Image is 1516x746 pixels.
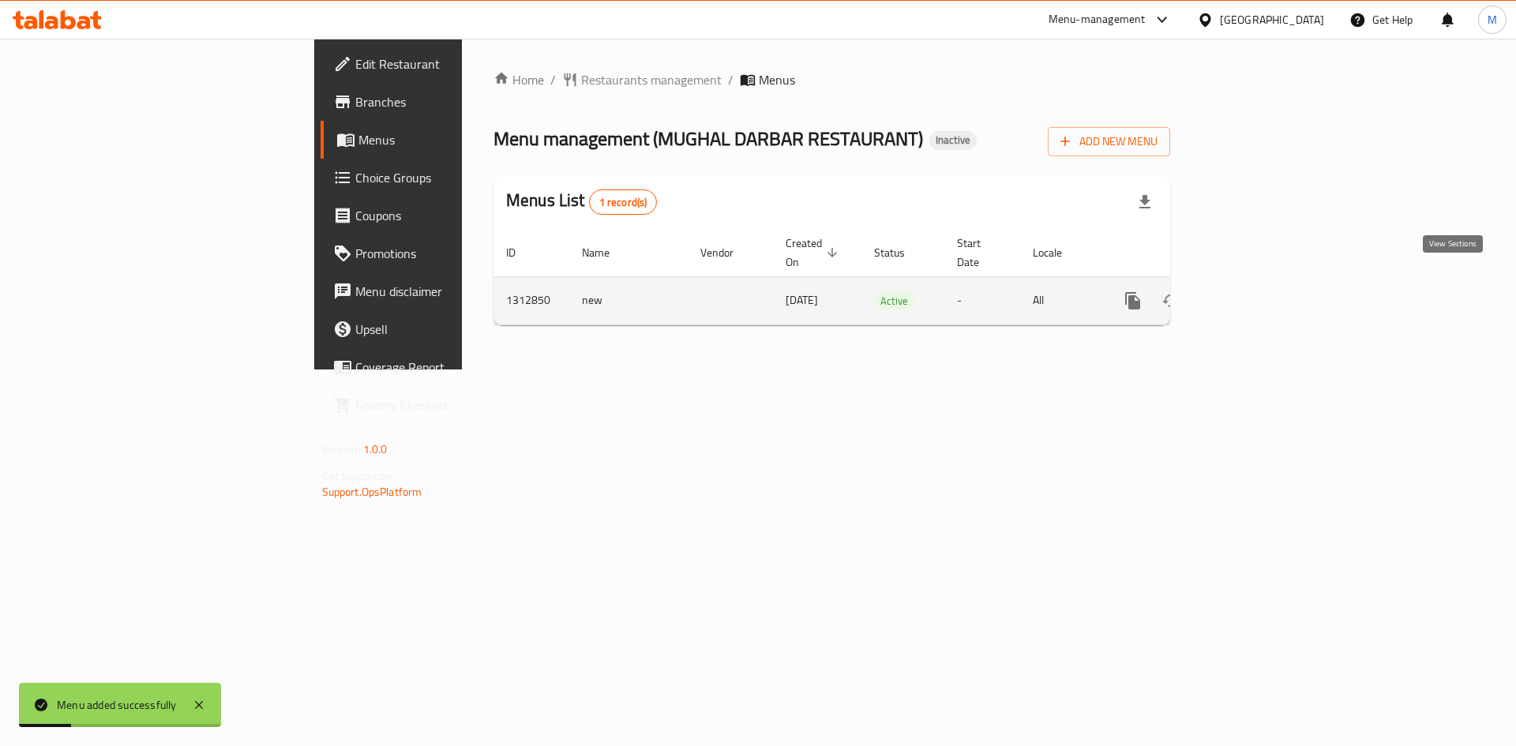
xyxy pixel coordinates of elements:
[874,243,925,262] span: Status
[358,130,555,149] span: Menus
[728,70,734,89] li: /
[321,348,568,386] a: Coverage Report
[569,276,688,324] td: new
[874,292,914,310] span: Active
[321,197,568,234] a: Coupons
[322,482,422,502] a: Support.OpsPlatform
[363,439,388,459] span: 1.0.0
[57,696,177,714] div: Menu added successfully
[590,195,657,210] span: 1 record(s)
[944,276,1020,324] td: -
[322,466,395,486] span: Get support on:
[929,131,977,150] div: Inactive
[321,45,568,83] a: Edit Restaurant
[355,320,555,339] span: Upsell
[929,133,977,147] span: Inactive
[321,159,568,197] a: Choice Groups
[1152,282,1190,320] button: Change Status
[1101,229,1278,277] th: Actions
[321,310,568,348] a: Upsell
[1114,282,1152,320] button: more
[1049,10,1146,29] div: Menu-management
[355,54,555,73] span: Edit Restaurant
[493,70,1170,89] nav: breadcrumb
[321,386,568,424] a: Grocery Checklist
[493,121,923,156] span: Menu management ( MUGHAL DARBAR RESTAURANT )
[582,243,630,262] span: Name
[700,243,754,262] span: Vendor
[321,83,568,121] a: Branches
[321,272,568,310] a: Menu disclaimer
[1048,127,1170,156] button: Add New Menu
[1488,11,1497,28] span: M
[1033,243,1083,262] span: Locale
[506,189,657,215] h2: Menus List
[1020,276,1101,324] td: All
[1220,11,1324,28] div: [GEOGRAPHIC_DATA]
[1060,132,1158,152] span: Add New Menu
[786,234,842,272] span: Created On
[759,70,795,89] span: Menus
[957,234,1001,272] span: Start Date
[355,282,555,301] span: Menu disclaimer
[321,121,568,159] a: Menus
[355,358,555,377] span: Coverage Report
[506,243,536,262] span: ID
[355,395,555,414] span: Grocery Checklist
[589,189,658,215] div: Total records count
[355,92,555,111] span: Branches
[355,168,555,187] span: Choice Groups
[355,206,555,225] span: Coupons
[1126,183,1164,221] div: Export file
[355,244,555,263] span: Promotions
[786,290,818,310] span: [DATE]
[321,234,568,272] a: Promotions
[322,439,361,459] span: Version:
[581,70,722,89] span: Restaurants management
[874,291,914,310] div: Active
[562,70,722,89] a: Restaurants management
[493,229,1278,325] table: enhanced table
